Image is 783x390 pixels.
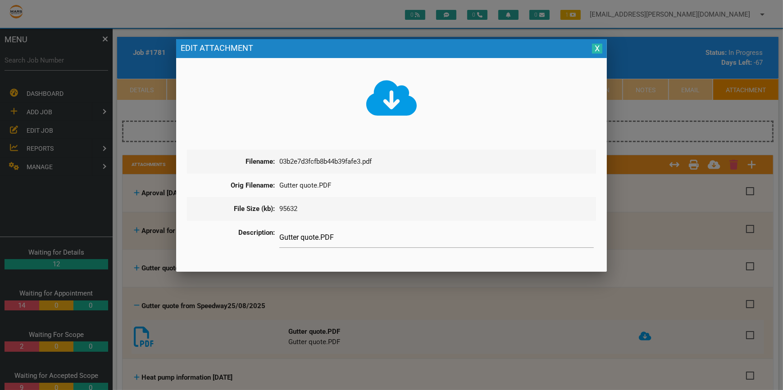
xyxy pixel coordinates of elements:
b: Filename: [246,157,275,166]
h4: Edit Attachment [176,39,607,58]
button: X [592,44,602,54]
textarea: Gutter quote.PDF [279,228,594,248]
a: Click to download [366,76,417,123]
b: Description: [238,229,275,237]
td: 95632 [277,197,596,221]
td: Gutter quote.PDF [277,174,596,197]
td: 03b2e7d3fcfb8b44b39fafe3.pdf [277,150,596,174]
b: Orig Filename: [231,181,275,189]
b: File Size (kb): [234,205,275,213]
